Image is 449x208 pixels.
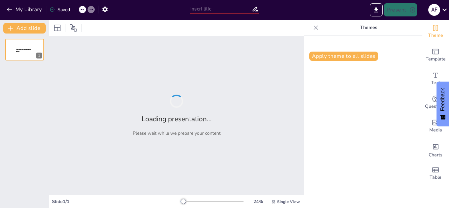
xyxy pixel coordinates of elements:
button: Feedback - Show survey [437,81,449,126]
span: Single View [277,199,300,204]
span: Feedback [440,88,446,111]
div: Saved [50,7,70,13]
span: Charts [429,151,442,159]
div: Change the overall theme [422,20,449,43]
div: Add ready made slides [422,43,449,67]
button: My Library [5,4,45,15]
span: Table [430,174,441,181]
div: Get real-time input from your audience [422,91,449,114]
button: Apply theme to all slides [309,52,378,61]
div: 1 [36,53,42,58]
span: Questions [425,103,446,110]
div: Slide 1 / 1 [52,198,180,205]
button: Present [384,3,417,16]
div: Add images, graphics, shapes or video [422,114,449,138]
div: 24 % [250,198,266,205]
span: Media [429,127,442,134]
span: Text [431,79,440,86]
span: Theme [428,32,443,39]
div: Add a table [422,162,449,185]
button: A F [428,3,440,16]
div: Layout [52,23,62,33]
div: Add charts and graphs [422,138,449,162]
h2: Loading presentation... [142,114,212,124]
button: Add slide [3,23,46,34]
p: Themes [321,20,416,35]
span: Position [69,24,77,32]
button: Export to PowerPoint [370,3,383,16]
p: Please wait while we prepare your content [133,130,221,136]
span: Sendsteps presentation editor [16,49,31,52]
div: 1 [5,39,44,60]
div: A F [428,4,440,16]
span: Template [426,56,446,63]
div: Add text boxes [422,67,449,91]
input: Insert title [190,4,252,14]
